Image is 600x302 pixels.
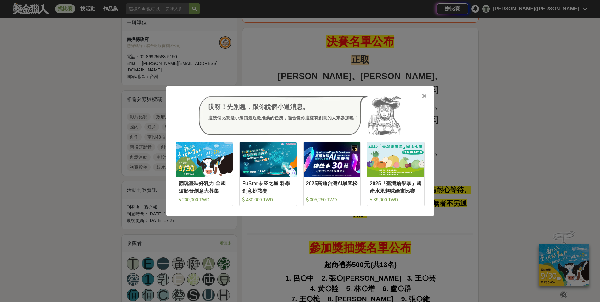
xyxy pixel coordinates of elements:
[303,142,361,206] a: Cover Image2025高通台灣AI黑客松 305,250 TWD
[240,142,297,177] img: Cover Image
[179,180,231,194] div: 翻玩臺味好乳力-全國短影音創意大募集
[176,142,233,206] a: Cover Image翻玩臺味好乳力-全國短影音創意大募集 200,000 TWD
[370,197,422,203] div: 39,000 TWD
[242,180,294,194] div: FuStar未來之星-科學創意挑戰賽
[367,142,424,177] img: Cover Image
[368,96,402,135] img: Avatar
[306,180,358,194] div: 2025高通台灣AI黑客松
[304,142,361,177] img: Cover Image
[239,142,297,206] a: Cover ImageFuStar未來之星-科學創意挑戰賽 430,000 TWD
[208,102,358,111] div: 哎呀！先別急，跟你說個小道消息。
[370,180,422,194] div: 2025「臺灣繪果季」國產水果趣味繪畫比賽
[179,197,231,203] div: 200,000 TWD
[176,142,233,177] img: Cover Image
[306,197,358,203] div: 305,250 TWD
[242,197,294,203] div: 430,000 TWD
[208,115,358,121] div: 這幾個比賽是小酒館最近最推薦的任務，適合像你這樣有創意的人來參加噢！
[367,142,425,206] a: Cover Image2025「臺灣繪果季」國產水果趣味繪畫比賽 39,000 TWD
